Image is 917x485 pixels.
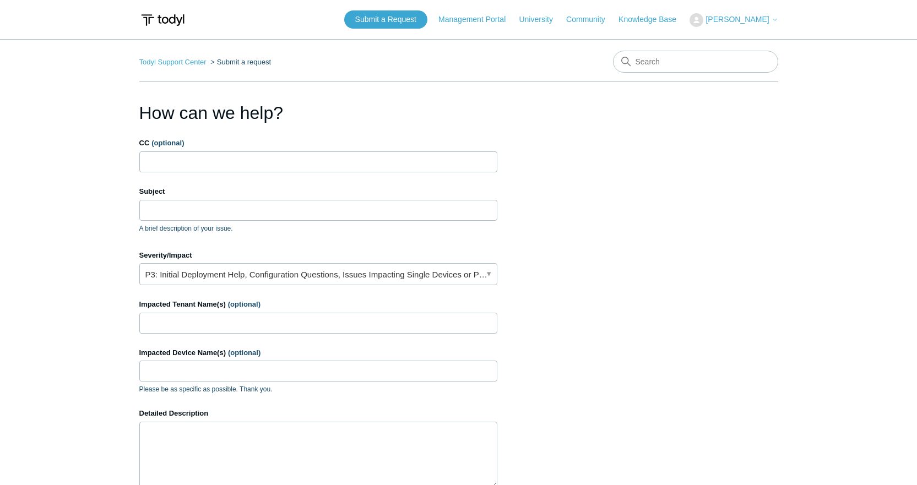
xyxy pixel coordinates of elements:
a: Submit a Request [344,10,427,29]
a: University [519,14,563,25]
img: Todyl Support Center Help Center home page [139,10,186,30]
a: Knowledge Base [618,14,687,25]
input: Search [613,51,778,73]
label: CC [139,138,497,149]
label: Severity/Impact [139,250,497,261]
p: Please be as specific as possible. Thank you. [139,384,497,394]
span: (optional) [228,348,261,357]
label: Detailed Description [139,408,497,419]
a: Todyl Support Center [139,58,207,66]
h1: How can we help? [139,100,497,126]
button: [PERSON_NAME] [690,13,778,27]
a: P3: Initial Deployment Help, Configuration Questions, Issues Impacting Single Devices or Past Out... [139,263,497,285]
p: A brief description of your issue. [139,224,497,233]
label: Impacted Device Name(s) [139,347,497,358]
label: Impacted Tenant Name(s) [139,299,497,310]
a: Management Portal [438,14,517,25]
a: Community [566,14,616,25]
li: Submit a request [208,58,271,66]
span: (optional) [151,139,184,147]
span: [PERSON_NAME] [706,15,769,24]
span: (optional) [228,300,261,308]
label: Subject [139,186,497,197]
li: Todyl Support Center [139,58,209,66]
